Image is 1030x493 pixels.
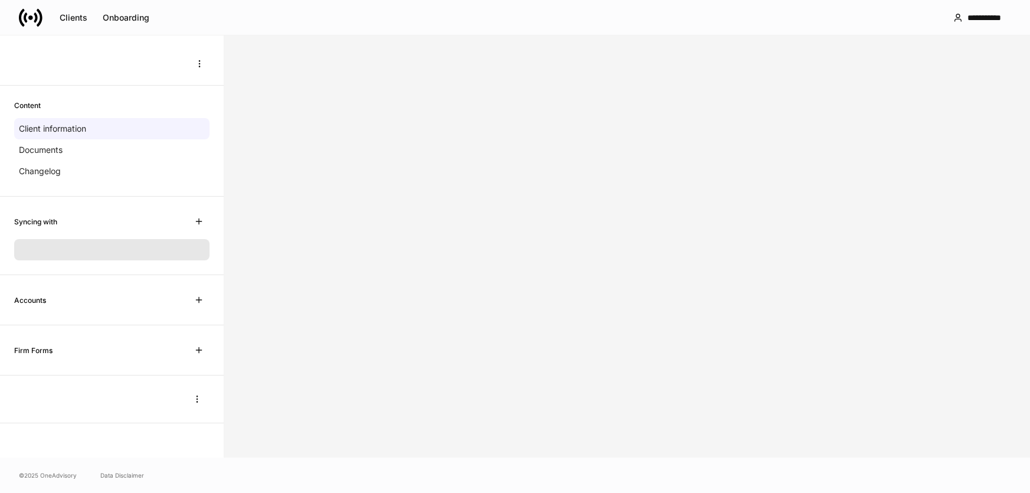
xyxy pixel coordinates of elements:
h6: Syncing with [14,216,57,227]
a: Data Disclaimer [100,471,144,480]
span: © 2025 OneAdvisory [19,471,77,480]
h6: Content [14,100,41,111]
a: Documents [14,139,210,161]
a: Changelog [14,161,210,182]
button: Clients [52,8,95,27]
a: Client information [14,118,210,139]
p: Changelog [19,165,61,177]
h6: Accounts [14,295,46,306]
div: Onboarding [103,14,149,22]
div: Clients [60,14,87,22]
p: Client information [19,123,86,135]
button: Onboarding [95,8,157,27]
p: Documents [19,144,63,156]
h6: Firm Forms [14,345,53,356]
